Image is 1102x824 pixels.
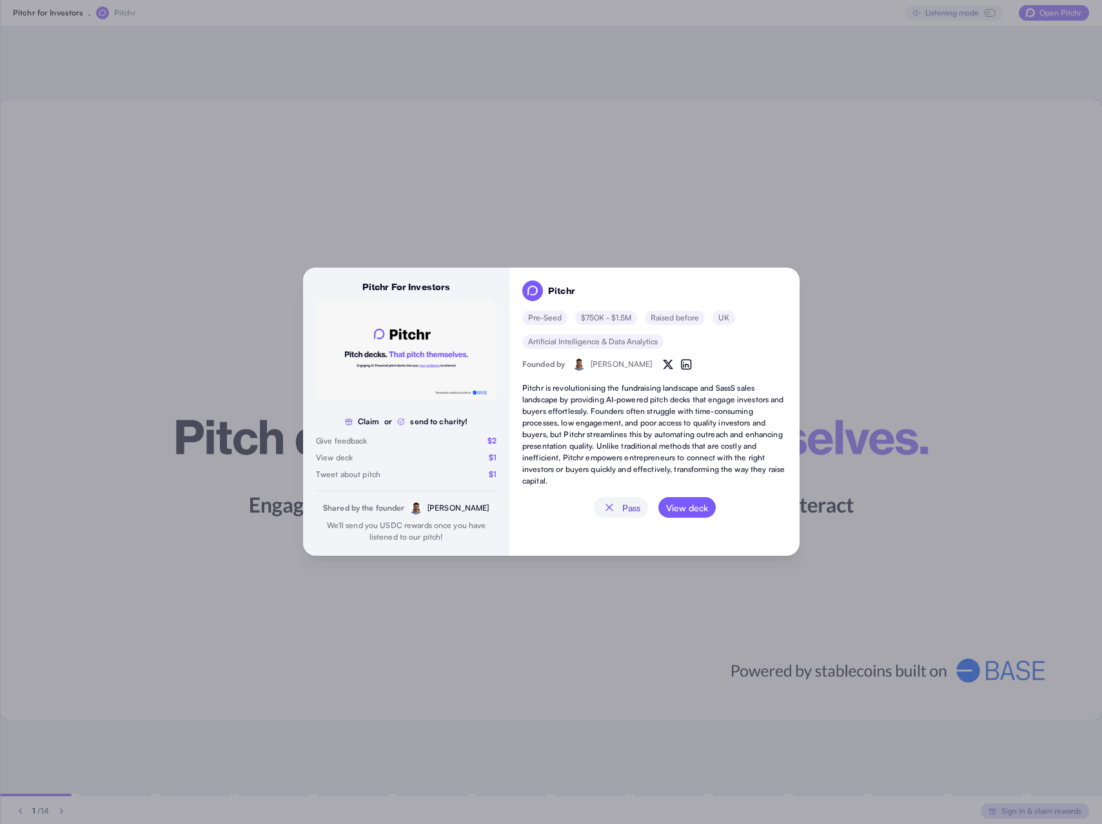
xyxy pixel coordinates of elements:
div: Raised before [651,311,699,324]
p: [PERSON_NAME] [428,503,489,515]
span: View deck [665,497,707,518]
p: Give feedback [316,436,368,447]
p: send to charity! [410,417,467,428]
button: Pass [593,497,647,518]
div: Pre-Seed [528,311,562,324]
p: Pitchr For Investors [362,280,450,294]
p: We'll send you USDC rewards once you have listened to our pitch! [316,520,497,544]
span: Pass [622,497,640,518]
img: AVATAR-1750510964007.jpg [409,502,422,515]
p: Tweet about pitch [316,469,380,481]
div: $750K - $1.5M [581,311,631,324]
p: Shared by the founder [322,503,404,515]
p: Claim [357,417,379,428]
p: $ 1 [488,453,496,464]
p: $ 2 [487,436,496,447]
p: Pitchr is revolutionising the fundraising landscape and SassS sales landscape by providing AI-pow... [522,382,787,487]
img: AVATAR-1750510980567.jpg [522,280,543,301]
p: View deck [316,453,353,464]
p: Pitchr [548,284,575,298]
p: $ 1 [488,469,496,481]
p: or [384,417,392,428]
div: UK [718,311,729,324]
div: Artificial Intelligence & Data Analytics [528,335,658,348]
p: [PERSON_NAME] [591,358,653,370]
img: AVATAR-1750510964007.jpg [573,358,585,371]
button: View deck [658,497,715,518]
p: Founded by [522,358,565,370]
